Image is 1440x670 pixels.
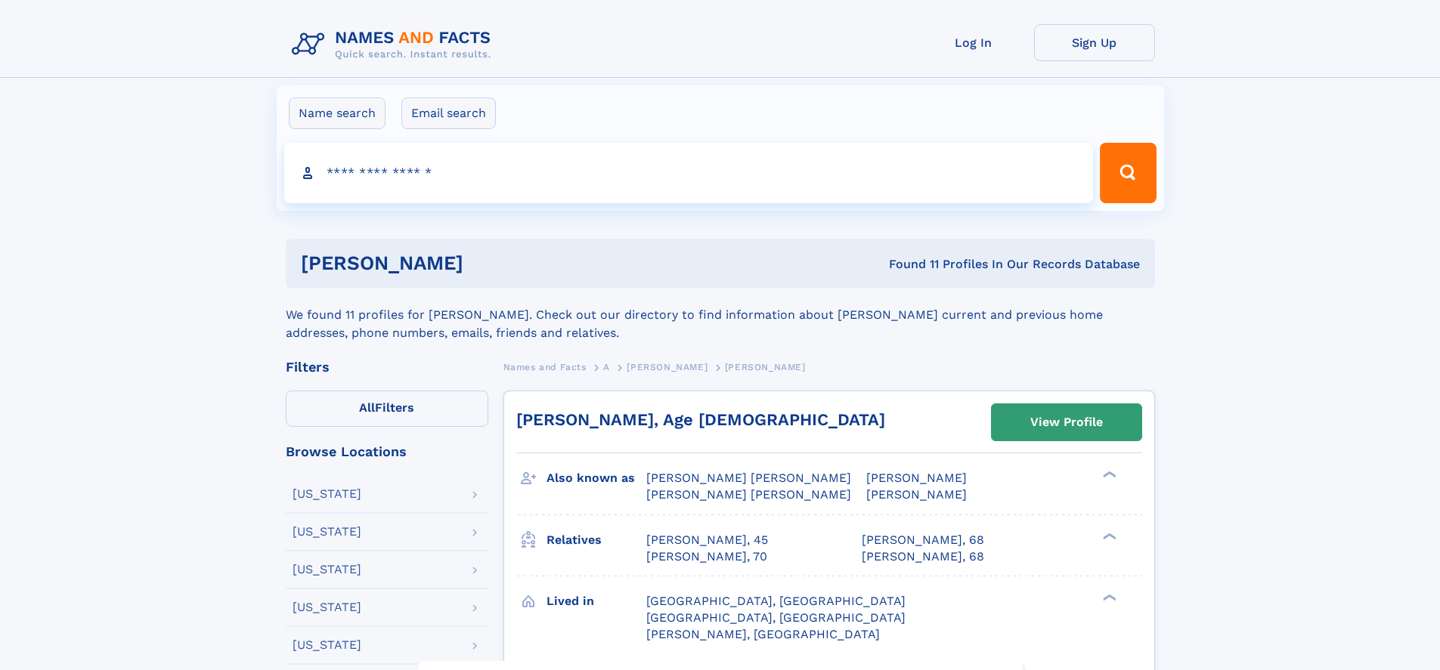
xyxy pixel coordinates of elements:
[627,362,708,372] span: [PERSON_NAME]
[286,445,488,459] div: Browse Locations
[646,487,851,502] span: [PERSON_NAME] [PERSON_NAME]
[293,563,361,576] div: [US_STATE]
[503,357,587,376] a: Names and Facts
[676,256,1140,273] div: Found 11 Profiles In Our Records Database
[401,97,496,129] label: Email search
[646,627,880,641] span: [PERSON_NAME], [GEOGRAPHIC_DATA]
[301,254,677,273] h1: [PERSON_NAME]
[1099,470,1117,480] div: ❯
[1100,143,1156,203] button: Search Button
[1034,24,1155,61] a: Sign Up
[359,400,375,415] span: All
[646,548,767,565] a: [PERSON_NAME], 70
[603,357,610,376] a: A
[1099,531,1117,541] div: ❯
[646,594,906,608] span: [GEOGRAPHIC_DATA], [GEOGRAPHIC_DATA]
[646,532,768,548] a: [PERSON_NAME], 45
[286,360,488,374] div: Filters
[646,471,851,485] span: [PERSON_NAME] [PERSON_NAME]
[725,362,806,372] span: [PERSON_NAME]
[547,527,646,553] h3: Relatives
[913,24,1034,61] a: Log In
[866,487,967,502] span: [PERSON_NAME]
[1030,405,1103,440] div: View Profile
[1099,592,1117,602] div: ❯
[862,532,984,548] a: [PERSON_NAME], 68
[289,97,386,129] label: Name search
[992,404,1141,440] a: View Profile
[293,601,361,613] div: [US_STATE]
[293,526,361,538] div: [US_STATE]
[866,471,967,485] span: [PERSON_NAME]
[286,391,488,427] label: Filters
[547,465,646,491] h3: Also known as
[603,362,610,372] span: A
[547,588,646,614] h3: Lived in
[516,410,885,429] a: [PERSON_NAME], Age [DEMOGRAPHIC_DATA]
[293,488,361,500] div: [US_STATE]
[286,24,503,65] img: Logo Names and Facts
[627,357,708,376] a: [PERSON_NAME]
[286,288,1155,342] div: We found 11 profiles for [PERSON_NAME]. Check out our directory to find information about [PERSON...
[646,610,906,625] span: [GEOGRAPHIC_DATA], [GEOGRAPHIC_DATA]
[293,639,361,651] div: [US_STATE]
[284,143,1094,203] input: search input
[862,548,984,565] a: [PERSON_NAME], 68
